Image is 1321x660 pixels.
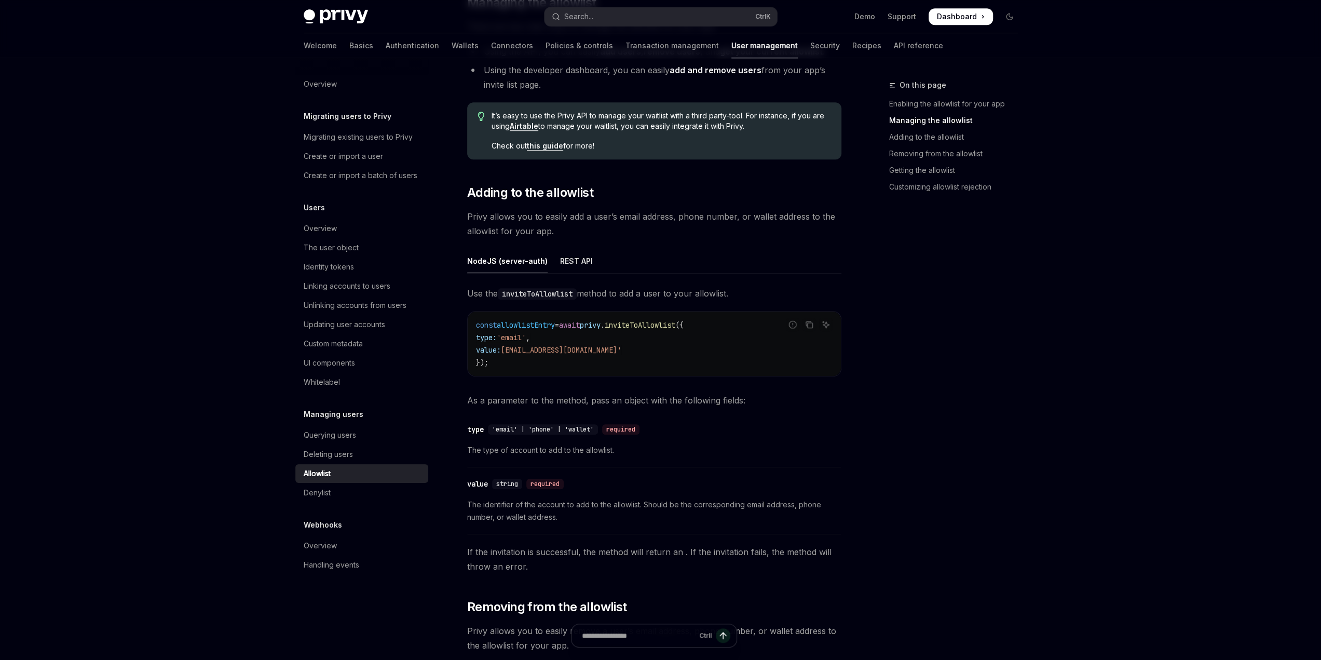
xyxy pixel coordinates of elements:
[295,334,428,353] a: Custom metadata
[546,33,613,58] a: Policies & controls
[625,33,719,58] a: Transaction management
[304,448,353,461] div: Deleting users
[295,166,428,185] a: Create or import a batch of users
[304,33,337,58] a: Welcome
[496,480,518,488] span: string
[478,112,485,121] svg: Tip
[467,184,593,201] span: Adding to the allowlist
[564,10,593,23] div: Search...
[889,145,1026,162] a: Removing from the allowlist
[810,33,840,58] a: Security
[854,11,875,22] a: Demo
[304,150,383,163] div: Create or import a user
[889,96,1026,112] a: Enabling the allowlist for your app
[304,222,337,235] div: Overview
[526,479,564,489] div: required
[937,11,977,22] span: Dashboard
[802,318,816,331] button: Copy the contents from the code block
[819,318,833,331] button: Ask AI
[295,147,428,166] a: Create or import a user
[304,487,331,499] div: Denylist
[491,33,533,58] a: Connectors
[304,241,359,254] div: The user object
[349,33,373,58] a: Basics
[295,296,428,315] a: Unlinking accounts from users
[786,318,799,331] button: Report incorrect code
[295,75,428,93] a: Overview
[304,540,337,552] div: Overview
[582,624,695,647] input: Ask a question...
[888,11,916,22] a: Support
[467,286,841,301] span: Use the method to add a user to your allowlist.
[304,261,354,273] div: Identity tokens
[497,320,555,330] span: allowlistEntry
[510,122,538,131] a: Airtable
[467,424,484,435] div: type
[386,33,439,58] a: Authentication
[755,12,771,21] span: Ctrl K
[304,519,342,531] h5: Webhooks
[295,556,428,574] a: Handling events
[467,545,841,574] span: If the invitation is successful, the method will return an . If the invitation fails, the method ...
[467,209,841,238] span: Privy allows you to easily add a user’s email address, phone number, or wallet address to the all...
[304,357,355,369] div: UI components
[889,112,1026,129] a: Managing the allowlist
[889,129,1026,145] a: Adding to the allowlist
[304,318,385,331] div: Updating user accounts
[731,33,798,58] a: User management
[467,479,488,489] div: value
[605,320,675,330] span: inviteToAllowlist
[452,33,479,58] a: Wallets
[544,7,777,26] button: Open search
[304,110,391,123] h5: Migrating users to Privy
[498,288,577,300] code: inviteToAllowlist
[304,429,356,441] div: Querying users
[476,320,497,330] span: const
[304,338,363,350] div: Custom metadata
[295,536,428,555] a: Overview
[476,345,501,355] span: value:
[527,141,563,151] a: this guide
[304,559,359,571] div: Handling events
[304,467,331,480] div: Allowlist
[467,444,841,456] span: The type of account to add to the allowlist.
[295,354,428,372] a: UI components
[501,345,621,355] span: [EMAIL_ADDRESS][DOMAIN_NAME]'
[716,628,730,643] button: Send message
[670,65,761,76] a: add and remove users
[889,179,1026,195] a: Customizing allowlist rejection
[852,33,881,58] a: Recipes
[560,249,593,273] div: REST API
[304,78,337,90] div: Overview
[295,277,428,295] a: Linking accounts to users
[304,376,340,388] div: Whitelabel
[929,8,993,25] a: Dashboard
[295,258,428,276] a: Identity tokens
[304,201,325,214] h5: Users
[492,111,830,131] span: It’s easy to use the Privy API to manage your waitlist with a third party-tool. For instance, if ...
[526,333,530,342] span: ,
[304,9,368,24] img: dark logo
[295,445,428,464] a: Deleting users
[467,249,548,273] div: NodeJS (server-auth)
[900,79,946,91] span: On this page
[601,320,605,330] span: .
[295,315,428,334] a: Updating user accounts
[467,499,841,523] span: The identifier of the account to add to the allowlist. Should be the corresponding email address,...
[476,333,497,342] span: type:
[580,320,601,330] span: privy
[602,424,639,435] div: required
[467,63,841,92] li: Using the developer dashboard, you can easily from your app’s invite list page.
[295,219,428,238] a: Overview
[295,128,428,146] a: Migrating existing users to Privy
[492,425,594,434] span: 'email' | 'phone' | 'wallet'
[295,238,428,257] a: The user object
[894,33,943,58] a: API reference
[492,141,830,151] span: Check out for more!
[1001,8,1018,25] button: Toggle dark mode
[304,169,417,182] div: Create or import a batch of users
[304,299,406,312] div: Unlinking accounts from users
[304,280,390,292] div: Linking accounts to users
[295,483,428,502] a: Denylist
[497,333,526,342] span: 'email'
